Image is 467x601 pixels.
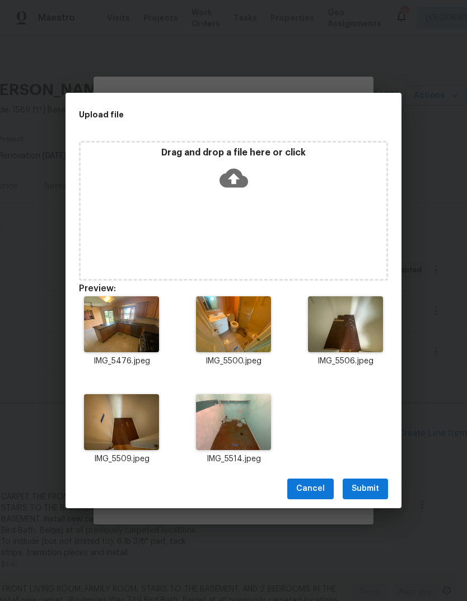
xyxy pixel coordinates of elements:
[79,108,338,121] h2: Upload file
[352,482,379,496] span: Submit
[287,479,334,499] button: Cancel
[196,394,270,450] img: Z
[84,296,158,352] img: 9k=
[79,453,164,465] p: IMG_5509.jpeg
[308,296,382,352] img: Z
[84,394,158,450] img: 9k=
[303,356,388,367] p: IMG_5506.jpeg
[343,479,388,499] button: Submit
[196,296,270,352] img: Z
[79,356,164,367] p: IMG_5476.jpeg
[191,356,276,367] p: IMG_5500.jpeg
[81,147,386,159] p: Drag and drop a file here or click
[296,482,325,496] span: Cancel
[191,453,276,465] p: IMG_5514.jpeg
